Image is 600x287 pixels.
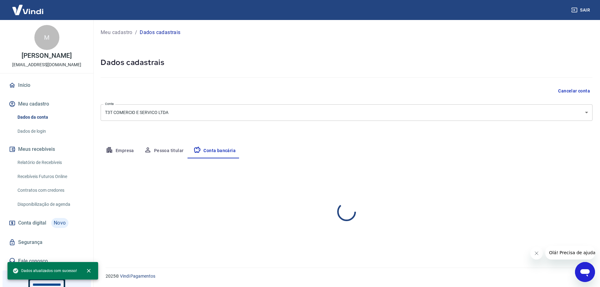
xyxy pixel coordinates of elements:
iframe: Fechar mensagem [530,247,543,260]
a: Disponibilização de agenda [15,198,86,211]
span: Dados atualizados com sucesso! [12,268,77,274]
a: Conta digitalNovo [7,215,86,230]
div: M [34,25,59,50]
iframe: Mensagem da empresa [545,246,595,260]
button: Meus recebíveis [7,142,86,156]
a: Relatório de Recebíveis [15,156,86,169]
a: Vindi Pagamentos [120,274,155,279]
p: / [135,29,137,36]
a: Início [7,78,86,92]
button: Pessoa titular [139,143,189,158]
a: Meu cadastro [101,29,132,36]
iframe: Botão para abrir a janela de mensagens [575,262,595,282]
button: close [82,264,96,278]
div: T3T COMERCIO E SERVICO LTDA [101,104,592,121]
button: Cancelar conta [556,85,592,97]
p: [PERSON_NAME] [22,52,72,59]
span: Olá! Precisa de ajuda? [4,4,52,9]
a: Fale conosco [7,254,86,268]
a: Segurança [7,235,86,249]
button: Empresa [101,143,139,158]
a: Dados de login [15,125,86,138]
a: Dados da conta [15,111,86,124]
button: Conta bancária [188,143,241,158]
span: Conta digital [18,219,46,227]
p: Dados cadastrais [140,29,180,36]
span: Novo [51,218,68,228]
img: Vindi [7,0,48,19]
p: [EMAIL_ADDRESS][DOMAIN_NAME] [12,62,81,68]
button: Sair [570,4,592,16]
label: Conta [105,101,114,106]
p: 2025 © [106,273,585,280]
a: Contratos com credores [15,184,86,197]
button: Meu cadastro [7,97,86,111]
a: Recebíveis Futuros Online [15,170,86,183]
h5: Dados cadastrais [101,57,592,67]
